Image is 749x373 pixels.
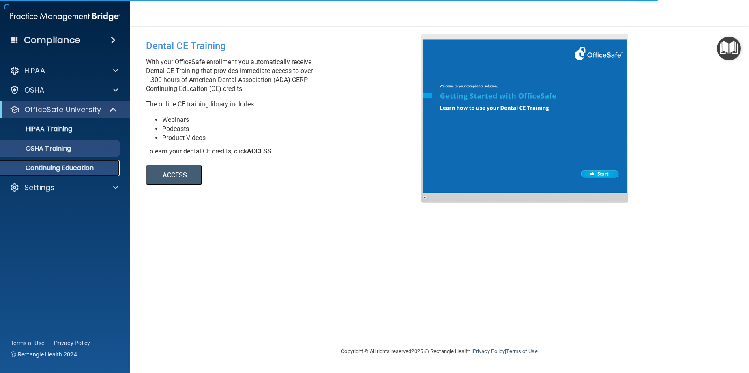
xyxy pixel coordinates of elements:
[247,147,271,155] b: ACCESS
[292,339,588,364] div: Copyright © All rights reserved 2025 @ Rectangle Health | |
[506,348,537,354] a: Terms of Use
[5,144,71,153] p: OSHA Training
[11,350,77,358] span: Ⓒ Rectangle Health 2024
[146,165,202,185] button: ACCESS
[146,172,368,179] a: ACCESS
[54,339,90,347] a: Privacy Policy
[24,85,45,95] p: OSHA
[5,125,72,133] p: HIPAA Training
[146,34,427,58] div: Dental CE Training
[10,105,118,114] a: OfficeSafe University
[473,348,505,354] a: Privacy Policy
[146,147,427,156] div: To earn your dental CE credits, click .
[10,66,118,75] a: HIPAA
[24,105,101,114] p: OfficeSafe University
[11,339,44,347] a: Terms of Use
[162,134,427,142] li: Product Videos
[162,115,427,124] li: Webinars
[24,183,54,192] p: Settings
[162,125,427,134] li: Podcasts
[10,183,118,192] a: Settings
[146,100,427,109] p: The online CE training library includes:
[146,58,427,93] p: With your OfficeSafe enrollment you automatically receive Dental CE Training that provides immedi...
[10,9,120,25] img: PMB logo
[24,34,80,46] h4: Compliance
[5,164,116,172] p: Continuing Education
[24,66,45,75] p: HIPAA
[717,37,741,60] button: Open Resource Center
[10,85,118,95] a: OSHA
